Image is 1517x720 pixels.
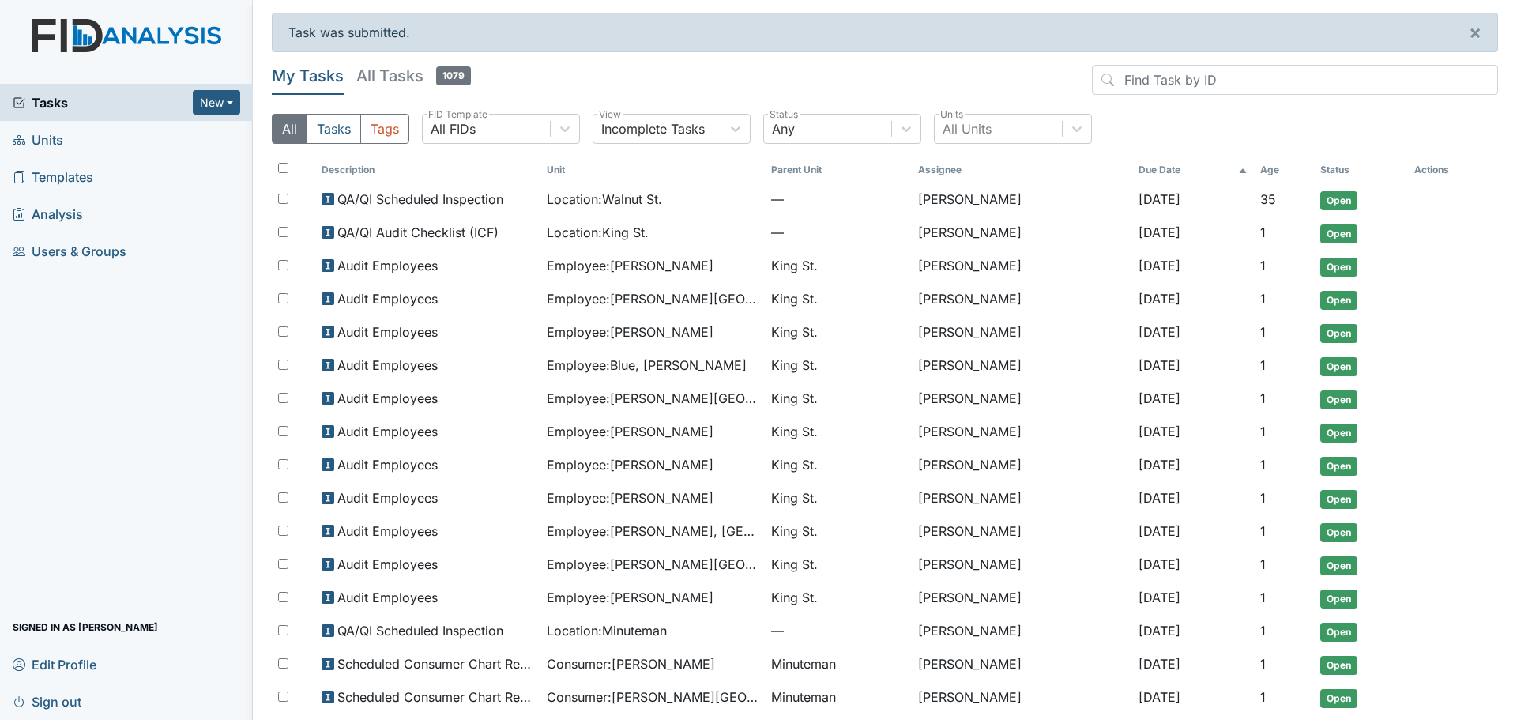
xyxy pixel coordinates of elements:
span: 1 [1260,689,1266,705]
th: Actions [1408,156,1487,183]
span: Consumer : [PERSON_NAME] [547,654,715,673]
span: 1 [1260,590,1266,605]
button: New [193,90,240,115]
span: [DATE] [1139,424,1180,439]
th: Assignee [912,156,1132,183]
span: 1 [1260,457,1266,473]
span: Employee : [PERSON_NAME] [547,488,713,507]
span: [DATE] [1139,224,1180,240]
span: Sign out [13,689,81,714]
span: Open [1320,258,1357,277]
h5: All Tasks [356,65,471,87]
button: Tasks [307,114,361,144]
span: QA/QI Audit Checklist (ICF) [337,223,499,242]
span: Minuteman [771,654,836,673]
span: Open [1320,556,1357,575]
span: Employee : [PERSON_NAME] [547,455,713,474]
span: Audit Employees [337,555,438,574]
span: Employee : [PERSON_NAME] [547,422,713,441]
td: [PERSON_NAME] [912,283,1132,316]
span: [DATE] [1139,556,1180,572]
span: King St. [771,322,818,341]
input: Find Task by ID [1092,65,1498,95]
td: [PERSON_NAME] [912,449,1132,482]
span: Audit Employees [337,422,438,441]
span: King St. [771,289,818,308]
span: Open [1320,656,1357,675]
span: Employee : [PERSON_NAME][GEOGRAPHIC_DATA], [GEOGRAPHIC_DATA] [547,389,759,408]
span: [DATE] [1139,656,1180,672]
td: [PERSON_NAME] [912,250,1132,283]
span: QA/QI Scheduled Inspection [337,190,503,209]
span: 1 [1260,324,1266,340]
th: Toggle SortBy [540,156,766,183]
span: Scheduled Consumer Chart Review [337,654,534,673]
span: Employee : [PERSON_NAME][GEOGRAPHIC_DATA] [547,555,759,574]
span: Location : King St. [547,223,649,242]
span: Open [1320,357,1357,376]
td: [PERSON_NAME] [912,515,1132,548]
span: Location : Walnut St. [547,190,662,209]
span: Open [1320,523,1357,542]
span: Audit Employees [337,256,438,275]
span: Employee : [PERSON_NAME][GEOGRAPHIC_DATA] [547,289,759,308]
th: Toggle SortBy [1254,156,1314,183]
th: Toggle SortBy [315,156,540,183]
span: [DATE] [1139,191,1180,207]
span: [DATE] [1139,291,1180,307]
span: Consumer : [PERSON_NAME][GEOGRAPHIC_DATA] [547,688,759,707]
span: QA/QI Scheduled Inspection [337,621,503,640]
span: King St. [771,455,818,474]
span: Audit Employees [337,389,438,408]
span: [DATE] [1139,457,1180,473]
span: 1 [1260,390,1266,406]
button: All [272,114,307,144]
span: King St. [771,522,818,541]
span: Employee : [PERSON_NAME] [547,322,713,341]
span: Units [13,127,63,152]
span: Signed in as [PERSON_NAME] [13,615,158,639]
span: 1 [1260,224,1266,240]
span: Open [1320,457,1357,476]
td: [PERSON_NAME] [912,582,1132,615]
span: × [1469,21,1481,43]
span: Audit Employees [337,289,438,308]
input: Toggle All Rows Selected [278,163,288,173]
span: King St. [771,488,818,507]
span: King St. [771,356,818,375]
span: Analysis [13,202,83,226]
span: 1 [1260,424,1266,439]
span: [DATE] [1139,390,1180,406]
span: Audit Employees [337,322,438,341]
span: Open [1320,390,1357,409]
th: Toggle SortBy [1132,156,1254,183]
div: Any [772,119,795,138]
td: [PERSON_NAME] [912,482,1132,515]
span: Audit Employees [337,356,438,375]
span: 1 [1260,357,1266,373]
span: [DATE] [1139,258,1180,273]
span: — [771,621,905,640]
span: 1 [1260,556,1266,572]
td: [PERSON_NAME] [912,217,1132,250]
td: [PERSON_NAME] [912,383,1132,416]
span: King St. [771,256,818,275]
td: [PERSON_NAME] [912,416,1132,449]
span: Audit Employees [337,522,438,541]
th: Toggle SortBy [765,156,912,183]
span: Location : Minuteman [547,621,667,640]
span: [DATE] [1139,490,1180,506]
span: 1 [1260,656,1266,672]
span: [DATE] [1139,689,1180,705]
span: Audit Employees [337,488,438,507]
span: [DATE] [1139,590,1180,605]
span: Open [1320,623,1357,642]
span: 1 [1260,258,1266,273]
span: Tasks [13,93,193,112]
div: Task was submitted. [272,13,1498,52]
td: [PERSON_NAME] [912,615,1132,648]
span: Employee : [PERSON_NAME] [547,588,713,607]
td: [PERSON_NAME] [912,648,1132,681]
span: Open [1320,689,1357,708]
span: Open [1320,291,1357,310]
